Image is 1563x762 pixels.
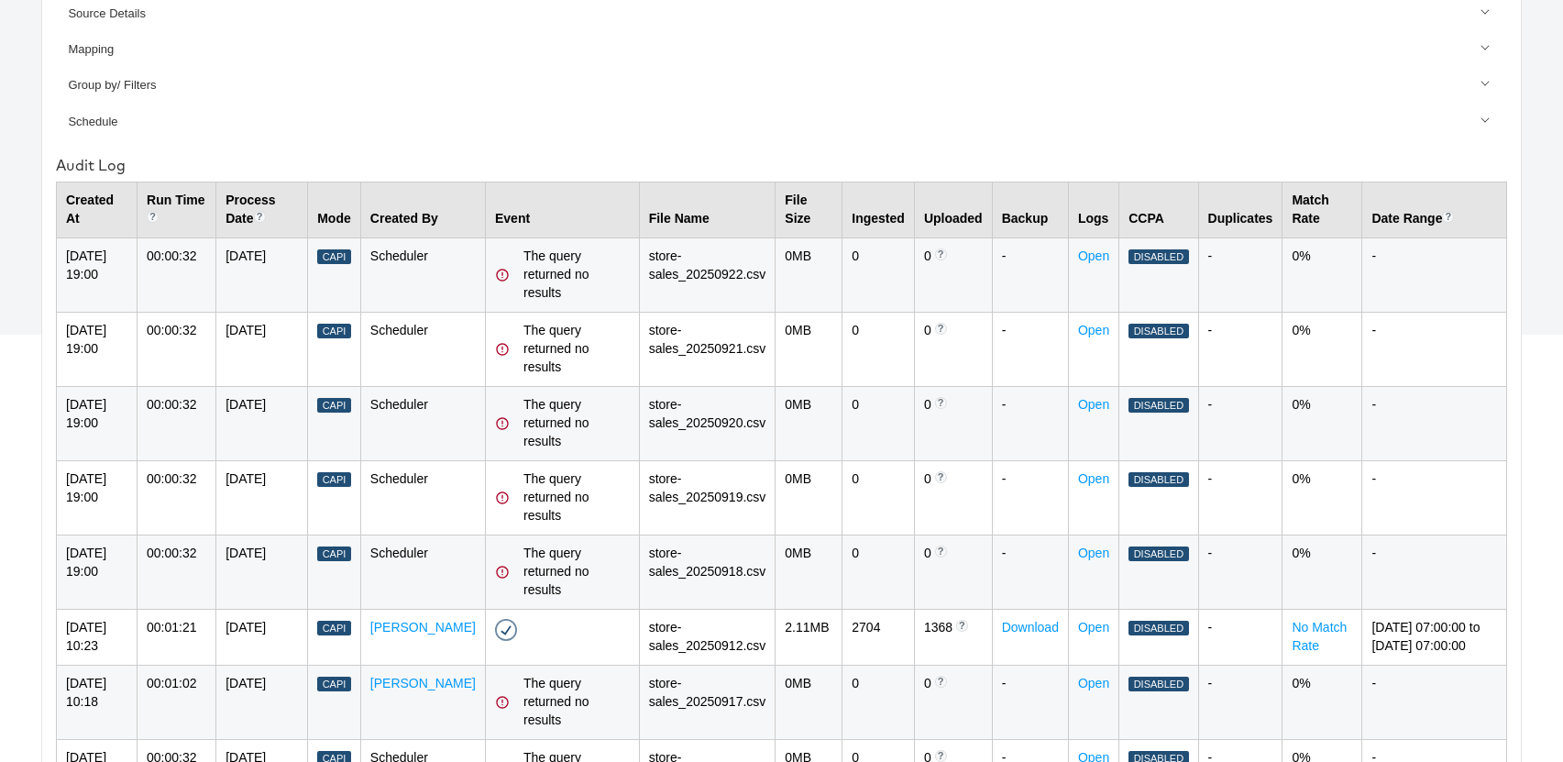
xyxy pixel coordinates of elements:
[317,472,351,488] div: Capi
[1362,609,1507,665] td: [DATE] 07:00:00 to [DATE] 07:00:00
[639,460,776,535] td: store-sales_20250919.csv
[216,237,308,312] td: [DATE]
[914,609,992,665] td: 1368
[138,182,216,237] th: Run Time
[1128,249,1188,265] div: Disabled
[1128,472,1188,488] div: Disabled
[1002,620,1059,635] a: Download
[914,386,992,460] td: 0
[1362,312,1507,386] td: -
[776,237,842,312] td: 0 MB
[776,460,842,535] td: 0 MB
[138,237,216,312] td: 00:00:32
[776,535,842,609] td: 0 MB
[639,182,776,237] th: File Name
[1362,386,1507,460] td: -
[523,470,630,525] div: The query returned no results
[360,182,485,237] th: Created By
[56,155,1507,176] div: Audit Log
[138,609,216,665] td: 00:01:21
[216,609,308,665] td: [DATE]
[914,312,992,386] td: 0
[138,386,216,460] td: 00:00:32
[1128,547,1188,562] div: Disabled
[360,386,485,460] td: Scheduler
[57,609,138,665] td: [DATE] 10:23
[1198,460,1282,535] td: -
[914,460,992,535] td: 0
[1078,471,1109,486] a: Open
[1282,237,1362,312] td: 0%
[1362,535,1507,609] td: -
[1362,237,1507,312] td: -
[914,665,992,739] td: 0
[1128,621,1188,636] div: Disabled
[1282,312,1362,386] td: 0%
[523,322,630,377] div: The query returned no results
[842,609,915,665] td: 2704
[842,312,915,386] td: 0
[308,182,361,237] th: Mode
[639,237,776,312] td: store-sales_20250922.csv
[639,312,776,386] td: store-sales_20250921.csv
[1078,248,1109,263] a: Open
[68,77,1497,94] div: Group by/ Filters
[57,665,138,739] td: [DATE] 10:18
[1362,182,1507,237] th: Date Range
[992,182,1068,237] th: Backup
[992,386,1068,460] td: -
[1198,609,1282,665] td: -
[776,665,842,739] td: 0 MB
[57,182,138,237] th: Created At
[486,182,640,237] th: Event
[370,676,476,690] a: [PERSON_NAME]
[639,535,776,609] td: store-sales_20250918.csv
[842,237,915,312] td: 0
[1282,665,1362,739] td: 0%
[56,32,1507,68] a: Mapping
[1292,620,1347,653] a: No Match Rate
[1128,677,1188,692] div: Disabled
[56,104,1507,139] a: Schedule
[1282,182,1362,237] th: Match Rate
[1198,182,1282,237] th: Duplicates
[1198,535,1282,609] td: -
[216,386,308,460] td: [DATE]
[1068,182,1118,237] th: Logs
[216,460,308,535] td: [DATE]
[1198,386,1282,460] td: -
[1362,665,1507,739] td: -
[138,312,216,386] td: 00:00:32
[57,312,138,386] td: [DATE] 19:00
[1198,665,1282,739] td: -
[56,68,1507,104] a: Group by/ Filters
[360,237,485,312] td: Scheduler
[57,460,138,535] td: [DATE] 19:00
[914,237,992,312] td: 0
[370,620,476,635] a: [PERSON_NAME]
[842,386,915,460] td: 0
[317,621,351,636] div: Capi
[992,460,1068,535] td: -
[639,386,776,460] td: store-sales_20250920.csv
[1282,386,1362,460] td: 0%
[360,312,485,386] td: Scheduler
[317,547,351,562] div: Capi
[992,312,1068,386] td: -
[68,41,1497,59] div: Mapping
[360,535,485,609] td: Scheduler
[1362,460,1507,535] td: -
[776,386,842,460] td: 0 MB
[57,386,138,460] td: [DATE] 19:00
[523,675,630,730] div: The query returned no results
[138,460,216,535] td: 00:00:32
[1282,460,1362,535] td: 0%
[1128,324,1188,339] div: Disabled
[216,182,308,237] th: Process Date
[523,248,630,303] div: The query returned no results
[138,665,216,739] td: 00:01:02
[992,665,1068,739] td: -
[68,114,1497,131] div: Schedule
[1078,676,1109,690] a: Open
[842,665,915,739] td: 0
